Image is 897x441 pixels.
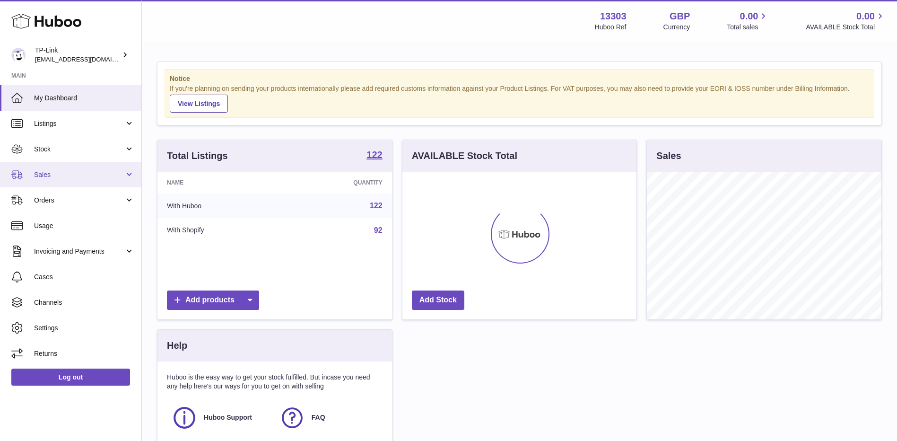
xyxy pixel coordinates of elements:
[656,150,681,162] h3: Sales
[157,218,284,243] td: With Shopify
[312,413,325,422] span: FAQ
[170,95,228,113] a: View Listings
[170,84,869,113] div: If you're planning on sending your products internationally please add required customs informati...
[595,23,627,32] div: Huboo Ref
[34,221,134,230] span: Usage
[172,405,270,431] a: Huboo Support
[727,23,769,32] span: Total sales
[366,150,382,161] a: 122
[34,196,124,205] span: Orders
[412,291,464,310] a: Add Stock
[35,46,120,64] div: TP-Link
[167,150,228,162] h3: Total Listings
[34,119,124,128] span: Listings
[167,373,383,391] p: Huboo is the easy way to get your stock fulfilled. But incase you need any help here's our ways f...
[856,10,875,23] span: 0.00
[34,273,134,282] span: Cases
[34,298,134,307] span: Channels
[727,10,769,32] a: 0.00 Total sales
[279,405,378,431] a: FAQ
[34,94,134,103] span: My Dashboard
[157,172,284,194] th: Name
[34,247,124,256] span: Invoicing and Payments
[366,150,382,159] strong: 122
[740,10,758,23] span: 0.00
[34,324,134,333] span: Settings
[35,55,139,63] span: [EMAIL_ADDRESS][DOMAIN_NAME]
[11,369,130,386] a: Log out
[600,10,627,23] strong: 13303
[370,202,383,210] a: 122
[167,339,187,352] h3: Help
[670,10,690,23] strong: GBP
[34,349,134,358] span: Returns
[204,413,252,422] span: Huboo Support
[412,150,517,162] h3: AVAILABLE Stock Total
[34,170,124,179] span: Sales
[374,226,383,234] a: 92
[170,74,869,83] strong: Notice
[284,172,392,194] th: Quantity
[806,10,886,32] a: 0.00 AVAILABLE Stock Total
[11,48,26,62] img: gaby.chen@tp-link.com
[34,145,124,154] span: Stock
[663,23,690,32] div: Currency
[167,291,259,310] a: Add products
[157,194,284,218] td: With Huboo
[806,23,886,32] span: AVAILABLE Stock Total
